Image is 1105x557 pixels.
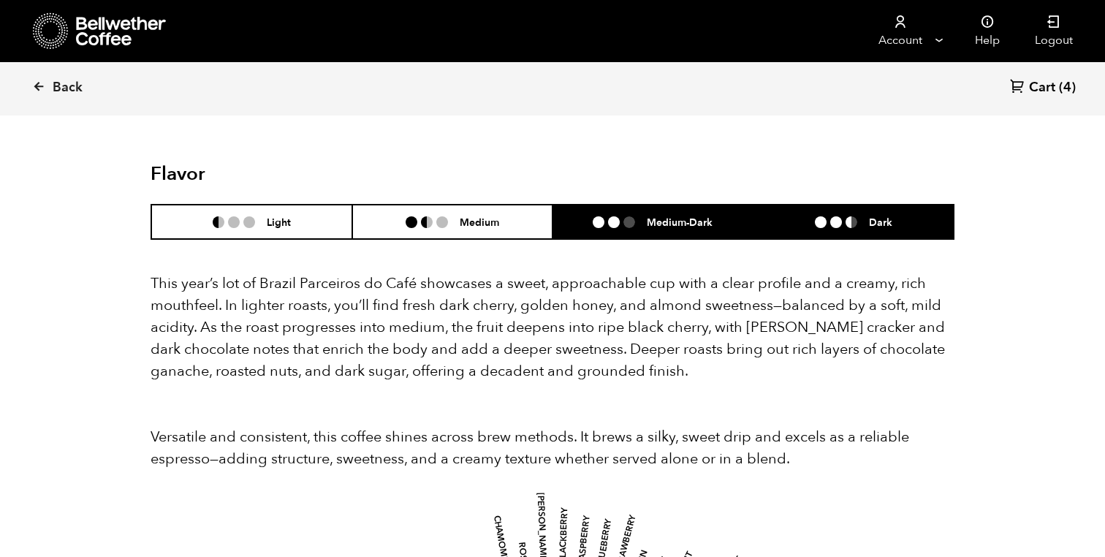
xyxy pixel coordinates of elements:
p: This year’s lot of Brazil Parceiros do Café showcases a sweet, approachable cup with a clear prof... [151,273,954,382]
h2: Flavor [151,163,419,186]
span: (4) [1059,79,1076,96]
h6: Medium-Dark [647,216,713,228]
h6: Dark [869,216,892,228]
a: Cart (4) [1010,78,1076,98]
h6: Light [267,216,291,228]
p: Versatile and consistent, this coffee shines across brew methods. It brews a silky, sweet drip an... [151,426,954,470]
h6: Medium [460,216,499,228]
span: Back [53,79,83,96]
span: Cart [1029,79,1055,96]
